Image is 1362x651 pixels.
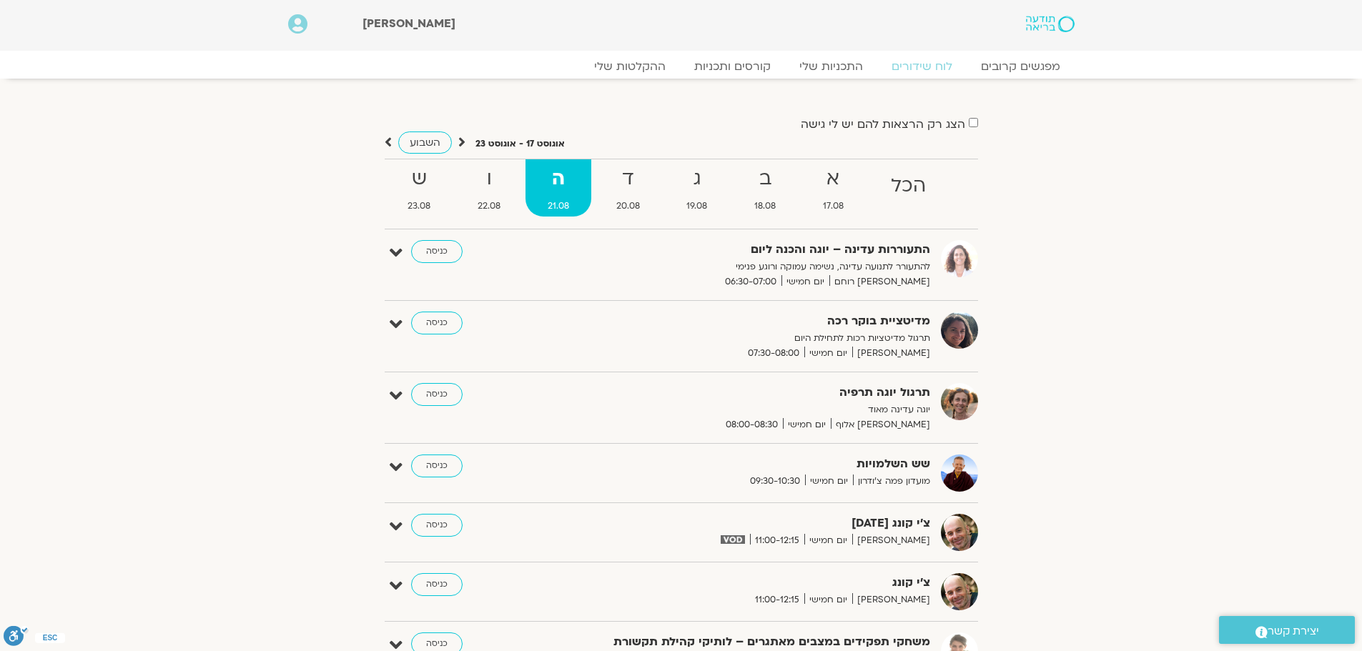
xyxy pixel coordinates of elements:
[829,274,930,289] span: [PERSON_NAME] רוחם
[781,274,829,289] span: יום חמישי
[411,514,463,537] a: כניסה
[804,346,852,361] span: יום חמישי
[386,159,453,217] a: ש23.08
[386,163,453,195] strong: ש
[1219,616,1355,644] a: יצירת קשר
[745,474,805,489] span: 09:30-10:30
[455,199,523,214] span: 22.08
[1268,622,1319,641] span: יצירת קשר
[869,170,948,202] strong: הכל
[831,417,930,432] span: [PERSON_NAME] אלוף
[594,199,662,214] span: 20.08
[411,454,463,477] a: כניסה
[804,533,852,548] span: יום חמישי
[362,16,455,31] span: [PERSON_NAME]
[801,163,866,195] strong: א
[398,131,452,154] a: השבוע
[580,514,930,533] strong: צ’י קונג [DATE]
[411,383,463,406] a: כניסה
[580,383,930,402] strong: תרגול יוגה תרפיה
[869,159,948,217] a: הכל
[750,533,804,548] span: 11:00-12:15
[852,533,930,548] span: [PERSON_NAME]
[801,118,965,131] label: הצג רק הרצאות להם יש לי גישה
[732,159,798,217] a: ב18.08
[853,474,930,489] span: מועדון פמה צ'ודרון
[743,346,804,361] span: 07:30-08:00
[721,417,783,432] span: 08:00-08:30
[801,199,866,214] span: 17.08
[665,159,730,217] a: ג19.08
[411,240,463,263] a: כניסה
[580,331,930,346] p: תרגול מדיטציות רכות לתחילת היום
[721,535,744,544] img: vodicon
[750,592,804,607] span: 11:00-12:15
[852,346,930,361] span: [PERSON_NAME]
[455,163,523,195] strong: ו
[580,240,930,259] strong: התעוררות עדינה – יוגה והכנה ליום
[732,163,798,195] strong: ב
[580,59,680,74] a: ההקלטות שלי
[411,573,463,596] a: כניסה
[805,474,853,489] span: יום חמישי
[594,159,662,217] a: ד20.08
[411,312,463,334] a: כניסה
[783,417,831,432] span: יום חמישי
[665,199,730,214] span: 19.08
[665,163,730,195] strong: ג
[580,573,930,592] strong: צ'י קונג
[580,259,930,274] p: להתעורר לתנועה עדינה, נשימה עמוקה ורוגע פנימי
[804,592,852,607] span: יום חמישי
[580,402,930,417] p: יוגה עדינה מאוד
[410,136,440,149] span: השבוע
[288,59,1075,74] nav: Menu
[732,199,798,214] span: 18.08
[580,312,930,331] strong: מדיטציית בוקר רכה
[475,136,565,151] p: אוגוסט 17 - אוגוסט 23
[525,199,591,214] span: 21.08
[680,59,785,74] a: קורסים ותכניות
[594,163,662,195] strong: ד
[801,159,866,217] a: א17.08
[386,199,453,214] span: 23.08
[525,159,591,217] a: ה21.08
[852,592,930,607] span: [PERSON_NAME]
[967,59,1075,74] a: מפגשים קרובים
[455,159,523,217] a: ו22.08
[877,59,967,74] a: לוח שידורים
[525,163,591,195] strong: ה
[720,274,781,289] span: 06:30-07:00
[580,454,930,474] strong: שש השלמויות
[785,59,877,74] a: התכניות שלי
